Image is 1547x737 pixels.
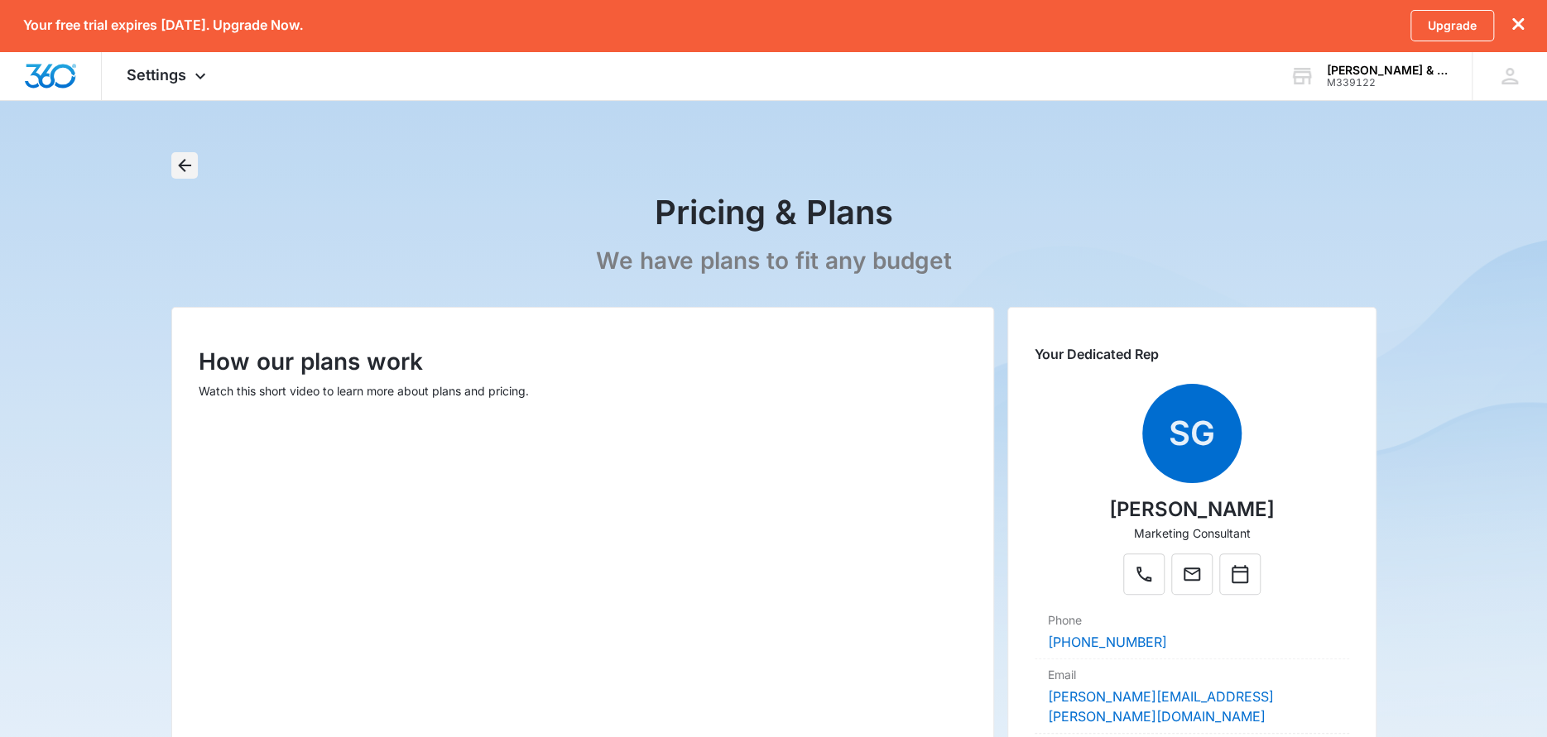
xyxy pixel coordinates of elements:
span: Settings [127,66,186,84]
div: Phone[PHONE_NUMBER] [1035,605,1348,659]
button: Calendar [1219,553,1261,595]
dt: Phone [1048,611,1335,629]
button: dismiss this dialog [1512,17,1524,33]
div: account name [1327,64,1448,77]
button: Phone [1123,553,1165,595]
div: Email[PERSON_NAME][EMAIL_ADDRESS][PERSON_NAME][DOMAIN_NAME] [1035,659,1348,734]
p: [PERSON_NAME] [1109,495,1275,524]
p: Marketing Consultant [1133,524,1250,542]
button: Back [171,152,198,179]
span: SG [1142,384,1242,483]
a: [PHONE_NUMBER] [1048,634,1167,650]
p: Watch this short video to learn more about plans and pricing. [199,382,968,400]
div: account id [1327,77,1448,89]
a: Upgrade [1410,10,1494,41]
button: Mail [1171,553,1213,595]
a: [PERSON_NAME][EMAIL_ADDRESS][PERSON_NAME][DOMAIN_NAME] [1048,688,1274,725]
p: Your Dedicated Rep [1035,344,1348,364]
h1: Pricing & Plans [655,192,893,233]
p: How our plans work [199,344,968,379]
dt: Email [1048,666,1335,683]
p: Your free trial expires [DATE]. Upgrade Now. [23,17,303,33]
p: We have plans to fit any budget [596,246,952,275]
div: Settings [102,51,235,100]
